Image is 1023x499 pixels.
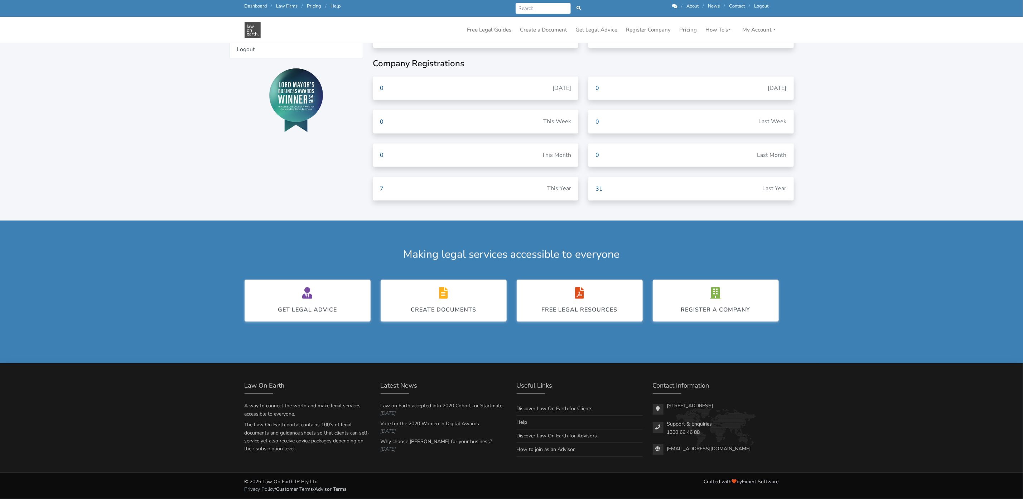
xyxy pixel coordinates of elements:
div: Register a Company [681,306,751,314]
p: This Year [547,184,571,193]
a: Privacy Policy [245,486,275,493]
div: 31 [595,184,603,193]
p: [DATE] [768,84,787,93]
img: Law On Earth [245,22,261,38]
p: A way to connect the world and make legal services accessible to everyone. [245,402,371,418]
span: / [325,3,327,9]
a: How To's [703,23,734,37]
div: Making legal services accessible to everyone [240,246,784,263]
p: Last Month [757,151,787,160]
a: Register a Company [653,280,779,322]
p: [STREET_ADDRESS] [667,402,713,415]
span: / [724,3,725,9]
em: [DATE] [381,446,396,453]
p: This Week [543,117,571,126]
input: Search [516,3,571,14]
a: Free Legal Guides [464,23,515,37]
a: [EMAIL_ADDRESS][DOMAIN_NAME] [667,446,751,452]
div: 0 [595,151,599,159]
p: [DATE] [552,84,571,93]
img: Lord Mayor's Award 2019 [269,68,323,132]
div: Contact Information [653,380,779,394]
a: Law Firms [276,3,298,9]
a: Free legal resources [517,280,643,322]
span: / [302,3,303,9]
a: How to join as an Advisor [517,446,575,453]
a: Discover Law On Earth for Advisors [517,433,597,440]
div: Latest News [381,380,507,394]
div: 0 [380,84,384,92]
a: News [708,3,720,9]
a: Create a Document [517,23,570,37]
span: / [749,3,751,9]
div: 0 [380,117,384,126]
h3: Company Registrations [373,58,794,69]
a: Expert Software [742,479,779,485]
a: Advisor Terms [315,486,347,493]
p: Support & Enquiries 1300 66 46 88 [667,421,712,437]
a: Why choose [PERSON_NAME] for your business? [381,438,492,445]
em: [DATE] [381,410,396,417]
a: Logout [754,3,769,9]
div: 7 [380,184,384,193]
a: Get Legal Advice [245,280,371,322]
p: The Law On Earth portal contains 100’s of legal documents and guidance sheets so that clients can... [245,421,371,454]
a: Register Company [623,23,674,37]
div: Create Documents [411,306,476,314]
a: About [687,3,699,9]
div: Free legal resources [542,306,618,314]
p: This Month [542,151,571,160]
a: Help [517,419,527,426]
div: Crafted with by [512,478,784,493]
em: [DATE] [381,428,396,435]
a: Dashboard [245,3,267,9]
span: / [703,3,704,9]
a: Discover Law On Earth for Clients [517,406,593,412]
a: Create Documents [381,280,507,322]
div: 0 [380,151,384,159]
a: Get Legal Advice [573,23,621,37]
span: / [681,3,683,9]
a: Customer Terms [276,486,313,493]
div: © 2025 Law On Earth IP Pty Ltd / / [240,478,512,493]
p: Last Year [763,184,787,193]
a: Contact [729,3,745,9]
a: Vote for the 2020 Women in Digital Awards [381,421,479,427]
div: 0 [595,84,599,92]
div: Useful Links [517,380,643,394]
p: Last Week [759,117,787,126]
a: Pricing [677,23,700,37]
div: Get Legal Advice [278,306,337,314]
a: Law on Earth accepted into 2020 Cohort for Startmate [381,403,503,409]
div: 0 [595,117,599,126]
a: My Account [740,23,779,37]
span: / [271,3,272,9]
div: Law On Earth [245,380,371,394]
a: Help [331,3,341,9]
a: Pricing [307,3,322,9]
a: Logout [230,41,363,58]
